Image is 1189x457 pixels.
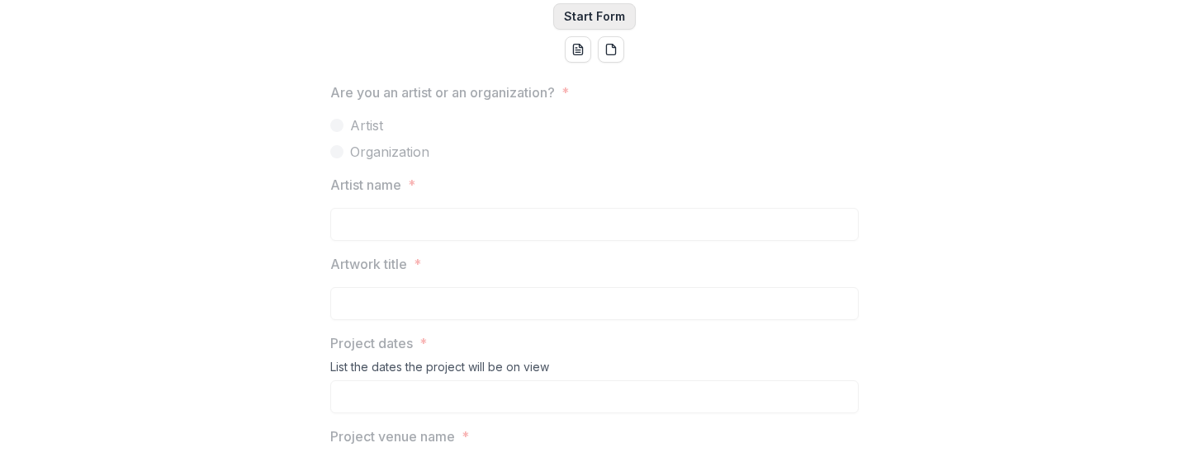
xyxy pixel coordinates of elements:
[565,36,591,63] button: word-download
[330,426,455,446] p: Project venue name
[598,36,624,63] button: pdf-download
[350,142,429,162] span: Organization
[553,3,636,30] button: Start Form
[330,175,401,195] p: Artist name
[330,82,555,102] p: Are you an artist or an organization?
[330,360,859,380] div: List the dates the project will be on view
[330,254,407,274] p: Artwork title
[330,333,413,353] p: Project dates
[350,115,383,135] span: Artist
